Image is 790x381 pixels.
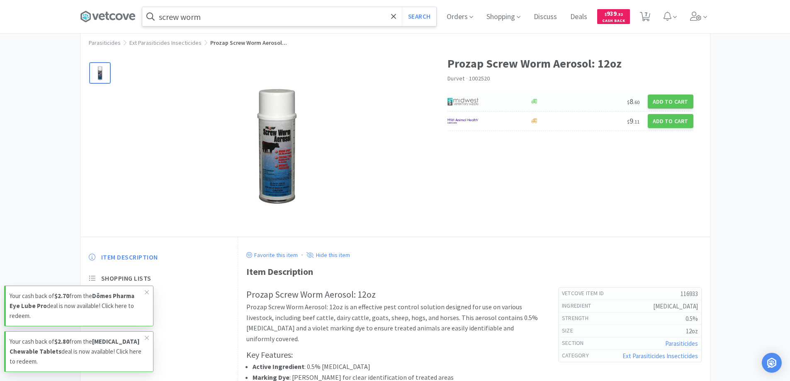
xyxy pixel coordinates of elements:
span: Item Description [101,253,158,262]
h5: 12oz [580,327,698,335]
a: Parasiticides [89,39,121,46]
p: Favorite this item [252,251,298,259]
div: · [301,250,303,260]
span: 1002520 [469,75,490,82]
span: $ [627,99,630,105]
a: 7 [637,14,654,22]
a: Durvet [447,75,465,82]
a: Discuss [530,13,560,21]
h6: Vetcove Item Id [562,289,611,298]
span: . 32 [617,12,623,17]
span: $ [605,12,607,17]
img: 7045f87ce3f54ec3a3b6a912b038178f_116934.jpeg [193,63,359,228]
button: Add to Cart [648,95,693,109]
h6: Section [562,339,591,347]
strong: Active Ingredient [253,362,304,371]
p: Your cash back of from the deal is now available! Click here to redeem. [10,337,145,366]
span: Prozap Screw Worm Aerosol... [210,39,287,46]
strong: $2.80 [54,337,69,345]
span: Cash Back [602,19,625,24]
span: 939 [605,10,623,17]
a: Deals [567,13,591,21]
div: Open Intercom Messenger [762,353,782,373]
span: · [466,75,468,82]
p: Prozap Screw Worm Aerosol: 12oz is an effective pest control solution designed for use on various... [246,302,542,344]
input: Search by item, sku, manufacturer, ingredient, size... [142,7,436,26]
h6: strength [562,314,595,323]
a: Parasiticides [665,340,698,347]
img: 4dd14cff54a648ac9e977f0c5da9bc2e_5.png [447,95,479,108]
p: Your cash back of from the deal is now available! Click here to redeem. [10,291,145,321]
h3: Key Features: [246,348,542,362]
span: $ [627,119,630,125]
span: . 11 [633,119,639,125]
img: f6b2451649754179b5b4e0c70c3f7cb0_2.png [447,115,479,127]
h6: Category [562,352,596,360]
span: Shopping Lists [101,274,151,283]
span: . 60 [633,99,639,105]
button: Search [402,7,436,26]
h1: Prozap Screw Worm Aerosol: 12oz [447,54,693,73]
strong: $2.70 [54,292,69,300]
a: Ext Parasiticides Insecticides [129,39,202,46]
h6: ingredient [562,302,598,310]
a: $939.32Cash Back [597,5,630,28]
li: : 0.5% [MEDICAL_DATA] [253,362,542,372]
div: Item Description [246,265,702,279]
button: Add to Cart [648,114,693,128]
p: Hide this item [314,251,350,259]
a: Ext Parasiticides Insecticides [622,352,698,360]
span: 9 [627,116,639,126]
h5: [MEDICAL_DATA] [598,302,698,311]
h2: Prozap Screw Worm Aerosol: 12oz [246,287,542,302]
h5: 0.5% [595,314,698,323]
span: 8 [627,97,639,106]
h5: 116933 [610,289,698,298]
h6: size [562,327,580,335]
